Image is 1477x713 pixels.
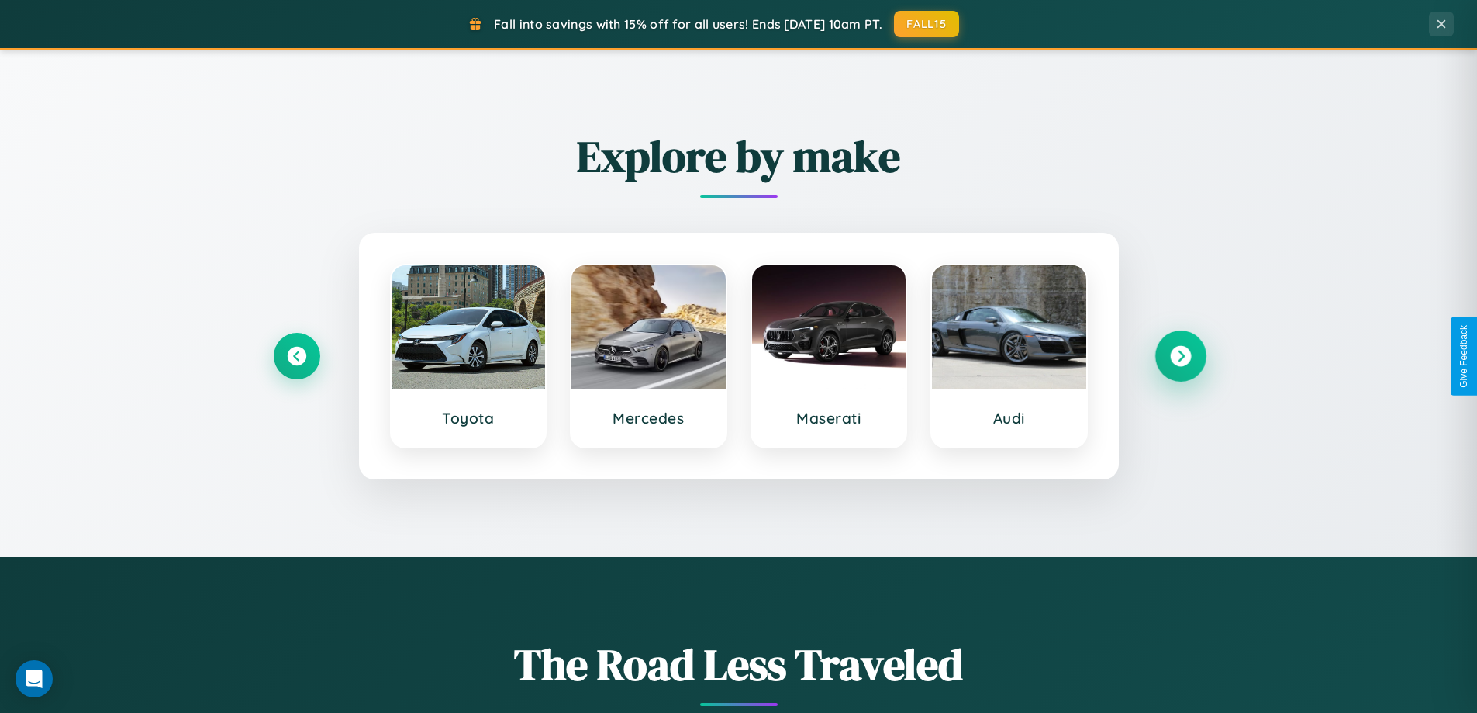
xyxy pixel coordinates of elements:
[894,11,959,37] button: FALL15
[407,409,530,427] h3: Toyota
[1458,325,1469,388] div: Give Feedback
[587,409,710,427] h3: Mercedes
[16,660,53,697] div: Open Intercom Messenger
[947,409,1071,427] h3: Audi
[274,635,1204,694] h1: The Road Less Traveled
[768,409,891,427] h3: Maserati
[274,126,1204,186] h2: Explore by make
[494,16,882,32] span: Fall into savings with 15% off for all users! Ends [DATE] 10am PT.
